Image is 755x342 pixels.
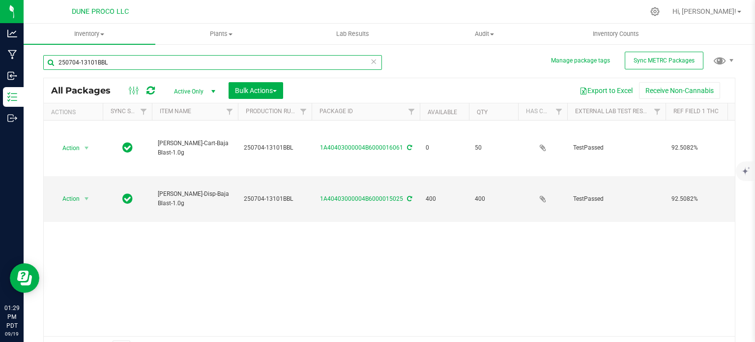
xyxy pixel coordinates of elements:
[649,103,666,120] a: Filter
[639,82,720,99] button: Receive Non-Cannabis
[24,30,155,38] span: Inventory
[51,109,99,116] div: Actions
[7,29,17,38] inline-svg: Analytics
[320,195,403,202] a: 1A40403000004B6000015025
[551,103,567,120] a: Filter
[244,143,306,153] span: 250704-13101BBL
[160,108,191,115] a: Item Name
[573,143,660,153] span: TestPassed
[7,113,17,123] inline-svg: Outbound
[229,82,283,99] button: Bulk Actions
[671,194,746,204] span: 92.5082%
[136,103,152,120] a: Filter
[573,82,639,99] button: Export to Excel
[54,192,80,206] span: Action
[7,50,17,60] inline-svg: Manufacturing
[406,195,412,202] span: Sync from Compliance System
[10,263,39,293] iframe: Resource center
[404,103,420,120] a: Filter
[155,24,287,44] a: Plants
[7,92,17,102] inline-svg: Inventory
[580,30,652,38] span: Inventory Counts
[244,194,306,204] span: 250704-13101BBL
[156,30,287,38] span: Plants
[158,139,232,157] span: [PERSON_NAME]-Cart-Baja Blast-1.0g
[72,7,129,16] span: DUNE PROCO LLC
[4,304,19,330] p: 01:29 PM PDT
[573,194,660,204] span: TestPassed
[51,85,120,96] span: All Packages
[295,103,312,120] a: Filter
[319,108,353,115] a: Package ID
[323,30,382,38] span: Lab Results
[551,57,610,65] button: Manage package tags
[4,330,19,338] p: 09/19
[625,52,703,69] button: Sync METRC Packages
[649,7,661,16] div: Manage settings
[43,55,382,70] input: Search Package ID, Item Name, SKU, Lot or Part Number...
[475,143,512,153] span: 50
[672,7,736,15] span: Hi, [PERSON_NAME]!
[575,108,652,115] a: External Lab Test Result
[158,189,232,208] span: [PERSON_NAME]-Disp-Baja Blast-1.0g
[81,141,93,155] span: select
[428,109,457,116] a: Available
[673,108,719,115] a: Ref Field 1 THC
[518,103,567,121] th: Has COA
[122,192,133,206] span: In Sync
[550,24,682,44] a: Inventory Counts
[634,57,695,64] span: Sync METRC Packages
[418,24,550,44] a: Audit
[7,71,17,81] inline-svg: Inbound
[426,194,463,204] span: 400
[370,55,377,68] span: Clear
[81,192,93,206] span: select
[235,87,277,94] span: Bulk Actions
[671,143,746,153] span: 92.5082%
[475,194,512,204] span: 400
[222,103,238,120] a: Filter
[122,141,133,155] span: In Sync
[54,141,80,155] span: Action
[287,24,419,44] a: Lab Results
[477,109,488,116] a: Qty
[320,144,403,151] a: 1A40403000004B6000016061
[246,108,295,115] a: Production Run
[24,24,155,44] a: Inventory
[426,143,463,153] span: 0
[406,144,412,151] span: Sync from Compliance System
[111,108,148,115] a: Sync Status
[419,30,550,38] span: Audit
